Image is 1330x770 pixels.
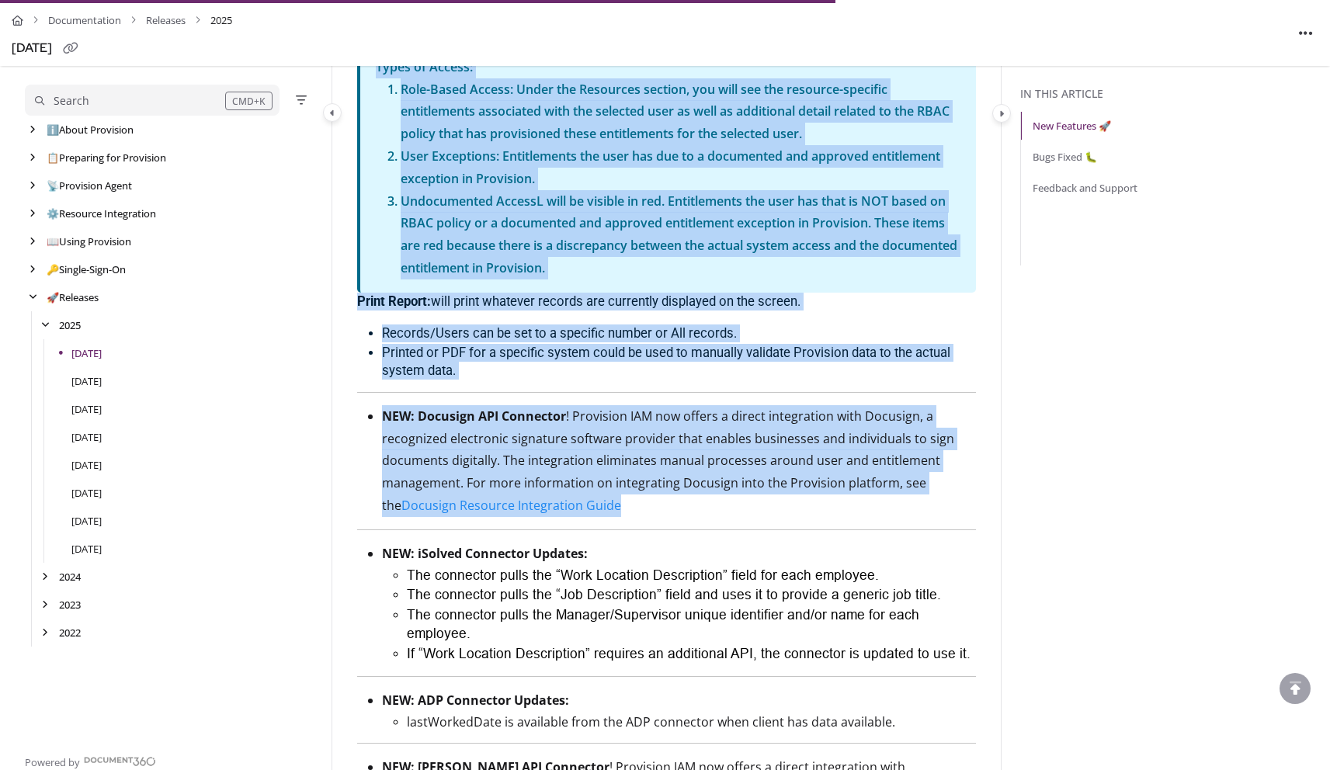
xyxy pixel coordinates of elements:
[1033,118,1111,134] a: New Features 🚀
[71,373,102,389] a: July 2025
[1033,180,1137,196] a: Feedback and Support
[376,56,960,78] p: Types of Access:
[382,405,976,517] p: ! Provision IAM now offers a direct integration with Docusign, a recognized electronic signature ...
[401,190,960,279] p: Undocumented AccessL will be visible in red. Entitlements the user has that is NOT based on RBAC ...
[47,122,134,137] a: About Provision
[225,92,273,110] div: CMD+K
[401,497,621,514] a: Docusign Resource Integration Guide
[401,78,960,145] p: Role-Based Access: Under the Resources section, you will see the resource-specific entitlements a...
[418,545,588,562] strong: iSolved Connector Updates:
[59,625,81,640] a: 2022
[25,234,40,249] div: arrow
[59,597,81,612] a: 2023
[382,326,737,341] span: Records/Users can be set to a specific number or All records.
[48,9,121,32] a: Documentation
[47,151,59,165] span: 📋
[418,692,569,709] strong: ADP Connector Updates:
[47,262,59,276] span: 🔑
[382,545,415,562] strong: NEW:
[1033,149,1097,165] a: Bugs Fixed 🐛
[292,91,311,109] button: Filter
[71,429,102,445] a: May 2025
[25,123,40,137] div: arrow
[47,178,132,193] a: Provision Agent
[47,234,59,248] span: 📖
[37,318,53,333] div: arrow
[54,92,89,109] div: Search
[71,457,102,473] a: April 2025
[59,569,81,584] a: 2024
[47,206,59,220] span: ⚙️
[407,608,919,641] span: The connector pulls the Manager/Supervisor unique identifier and/or name for each employee.
[210,9,232,32] span: 2025
[407,647,971,661] span: If “Work Location Description” requires an additional API, the connector is updated to use it.
[59,317,81,333] a: 2025
[84,757,156,766] img: Document360
[146,9,186,32] a: Releases
[47,206,156,221] a: Resource Integration
[323,103,342,122] button: Category toggle
[37,570,53,584] div: arrow
[25,151,40,165] div: arrow
[382,408,415,425] strong: NEW:
[71,401,102,417] a: June 2025
[12,37,52,60] div: [DATE]
[418,408,566,425] strong: Docusign API Connector
[71,485,102,501] a: March 2025
[47,234,131,249] a: Using Provision
[25,262,40,277] div: arrow
[407,713,976,730] p: lastWorkedDate is available from the ADP connector when client has data available.
[47,262,126,277] a: Single-Sign-On
[25,751,156,770] a: Powered by Document360 - opens in a new tab
[407,588,941,602] span: The connector pulls the “Job Description” field and uses it to provide a generic job title.
[1020,85,1324,102] div: In this article
[58,36,83,61] button: Copy link of
[25,85,280,116] button: Search
[71,513,102,529] a: February 2025
[1280,673,1311,704] div: scroll to top
[47,123,59,137] span: ℹ️
[25,206,40,221] div: arrow
[357,294,431,309] strong: Print Report:
[992,104,1011,123] button: Category toggle
[47,290,59,304] span: 🚀
[401,145,960,190] p: User Exceptions: Entitlements the user has due to a documented and approved entitlement exception...
[25,179,40,193] div: arrow
[47,290,99,305] a: Releases
[37,598,53,612] div: arrow
[37,626,53,640] div: arrow
[71,541,102,557] a: January 2025
[71,345,102,361] a: August 2025
[47,179,59,192] span: 📡
[407,568,879,583] span: The connector pulls the “Work Location Description” field for each employee.
[12,9,23,32] a: Home
[357,294,800,309] span: will print whatever records are currently displayed on the screen.
[382,345,950,378] span: Printed or PDF for a specific system could be used to manually validate Provision data to the act...
[47,150,166,165] a: Preparing for Provision
[1294,20,1318,45] button: Article more options
[25,290,40,305] div: arrow
[25,754,80,770] span: Powered by
[382,692,415,709] strong: NEW:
